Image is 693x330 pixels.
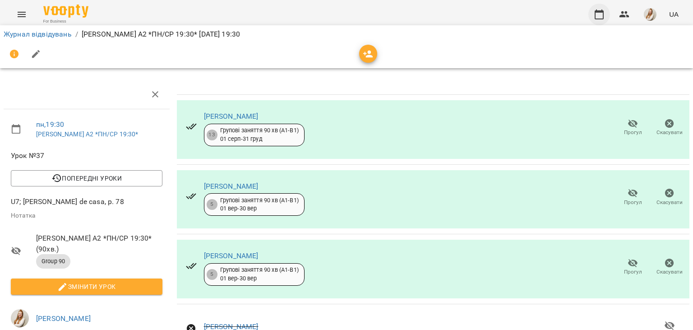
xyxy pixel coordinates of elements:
button: Скасувати [651,185,688,210]
button: UA [665,6,682,23]
span: Скасувати [656,199,683,206]
a: [PERSON_NAME] [36,314,91,323]
button: Прогул [614,255,651,280]
span: Прогул [624,199,642,206]
a: Журнал відвідувань [4,30,72,38]
span: Прогул [624,268,642,276]
img: db46d55e6fdf8c79d257263fe8ff9f52.jpeg [644,8,656,21]
div: 5 [207,199,217,210]
div: 13 [207,130,217,140]
p: [PERSON_NAME] А2 *ПН/СР 19:30* [DATE] 19:30 [82,29,240,40]
button: Скасувати [651,255,688,280]
button: Скасувати [651,115,688,140]
span: Змінити урок [18,281,155,292]
p: Нотатка [11,211,162,220]
span: UA [669,9,679,19]
div: Групові заняття 90 хв (А1-В1) 01 вер - 30 вер [220,196,299,213]
img: Voopty Logo [43,5,88,18]
button: Прогул [614,185,651,210]
span: Прогул [624,129,642,136]
span: [PERSON_NAME] А2 *ПН/СР 19:30* ( 90 хв. ) [36,233,162,254]
button: Попередні уроки [11,170,162,186]
span: Попередні уроки [18,173,155,184]
a: [PERSON_NAME] [204,182,259,191]
p: U7; [PERSON_NAME] de casa, p. 78 [11,196,162,207]
button: Прогул [614,115,651,140]
li: / [75,29,78,40]
a: пн , 19:30 [36,120,64,129]
button: Змінити урок [11,279,162,295]
span: Скасувати [656,268,683,276]
nav: breadcrumb [4,29,689,40]
a: [PERSON_NAME] [204,112,259,121]
span: For Business [43,19,88,24]
button: Menu [11,4,32,25]
span: Group 90 [36,257,70,265]
img: db46d55e6fdf8c79d257263fe8ff9f52.jpeg [11,309,29,327]
a: [PERSON_NAME] А2 *ПН/СР 19:30* [36,130,138,138]
span: Урок №37 [11,150,162,161]
div: 5 [207,269,217,280]
span: Скасувати [656,129,683,136]
div: Групові заняття 90 хв (А1-В1) 01 вер - 30 вер [220,266,299,283]
a: [PERSON_NAME] [204,251,259,260]
div: Групові заняття 90 хв (А1-В1) 01 серп - 31 груд [220,126,299,143]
